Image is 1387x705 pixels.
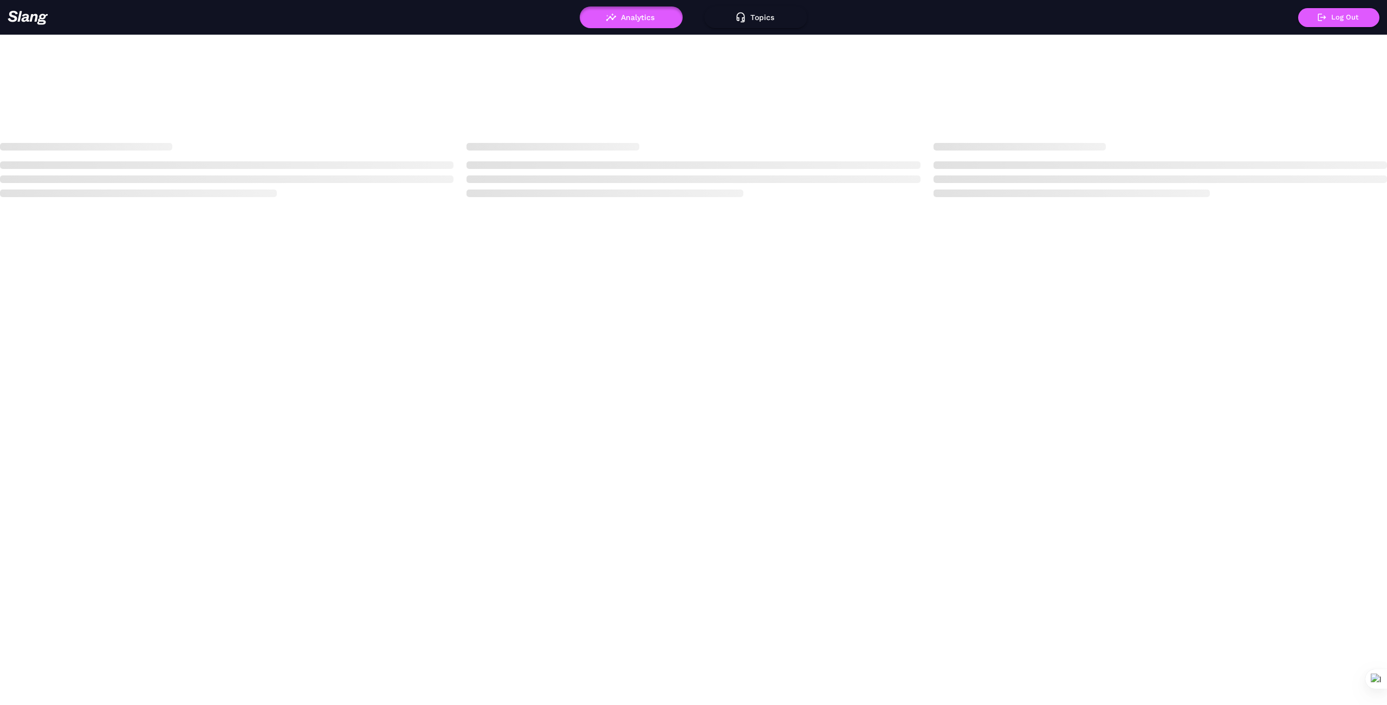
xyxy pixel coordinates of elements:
button: Analytics [580,6,683,28]
a: Analytics [580,13,683,21]
button: Log Out [1298,8,1379,27]
button: Topics [704,6,807,28]
img: 623511267c55cb56e2f2a487_logo2.png [8,10,48,25]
